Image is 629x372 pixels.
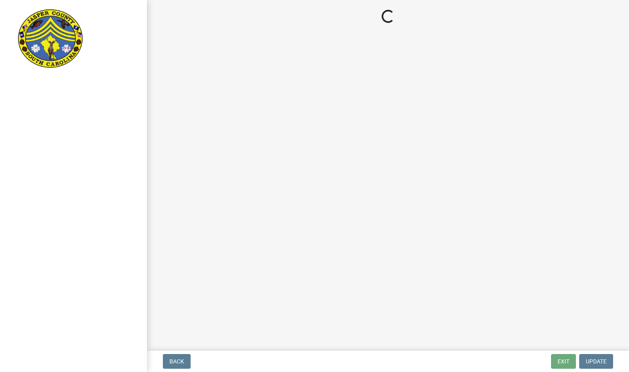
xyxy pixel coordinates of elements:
[16,9,84,70] img: Jasper County, South Carolina
[169,358,184,365] span: Back
[163,354,191,369] button: Back
[586,358,607,365] span: Update
[579,354,613,369] button: Update
[551,354,576,369] button: Exit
